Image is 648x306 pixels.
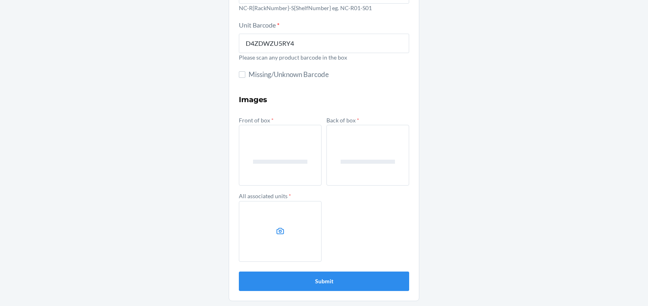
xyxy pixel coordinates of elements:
[239,4,409,12] p: NC-R{RackNumber}-S{ShelfNumber} eg. NC-R01-S01
[239,193,291,199] label: All associated units
[239,272,409,291] button: Submit
[249,69,409,80] span: Missing/Unknown Barcode
[239,117,274,124] label: Front of box
[326,117,359,124] label: Back of box
[239,94,409,105] h3: Images
[239,53,409,62] p: Please scan any product barcode in the box
[239,21,279,29] label: Unit Barcode
[239,71,245,78] input: Missing/Unknown Barcode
